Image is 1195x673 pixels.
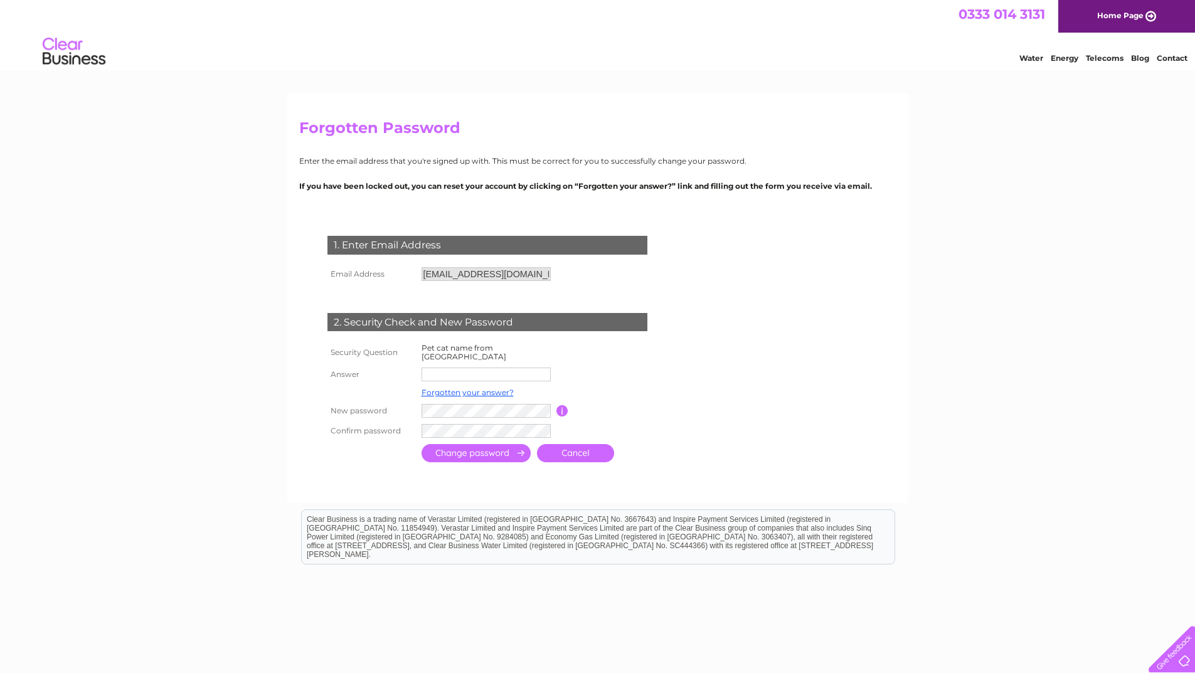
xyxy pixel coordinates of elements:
[299,119,896,143] h2: Forgotten Password
[537,444,614,462] a: Cancel
[302,7,895,61] div: Clear Business is a trading name of Verastar Limited (registered in [GEOGRAPHIC_DATA] No. 3667643...
[42,33,106,71] img: logo.png
[1051,53,1078,63] a: Energy
[299,155,896,167] p: Enter the email address that you're signed up with. This must be correct for you to successfully ...
[324,264,418,284] th: Email Address
[327,236,647,255] div: 1. Enter Email Address
[1157,53,1187,63] a: Contact
[422,444,531,462] input: Submit
[959,6,1045,22] a: 0333 014 3131
[327,313,647,332] div: 2. Security Check and New Password
[1131,53,1149,63] a: Blog
[422,343,506,361] label: Pet cat name from [GEOGRAPHIC_DATA]
[1019,53,1043,63] a: Water
[556,405,568,416] input: Information
[324,401,418,421] th: New password
[422,388,514,397] a: Forgotten your answer?
[324,421,418,441] th: Confirm password
[299,180,896,192] p: If you have been locked out, you can reset your account by clicking on “Forgotten your answer?” l...
[324,341,418,364] th: Security Question
[1086,53,1123,63] a: Telecoms
[324,364,418,384] th: Answer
